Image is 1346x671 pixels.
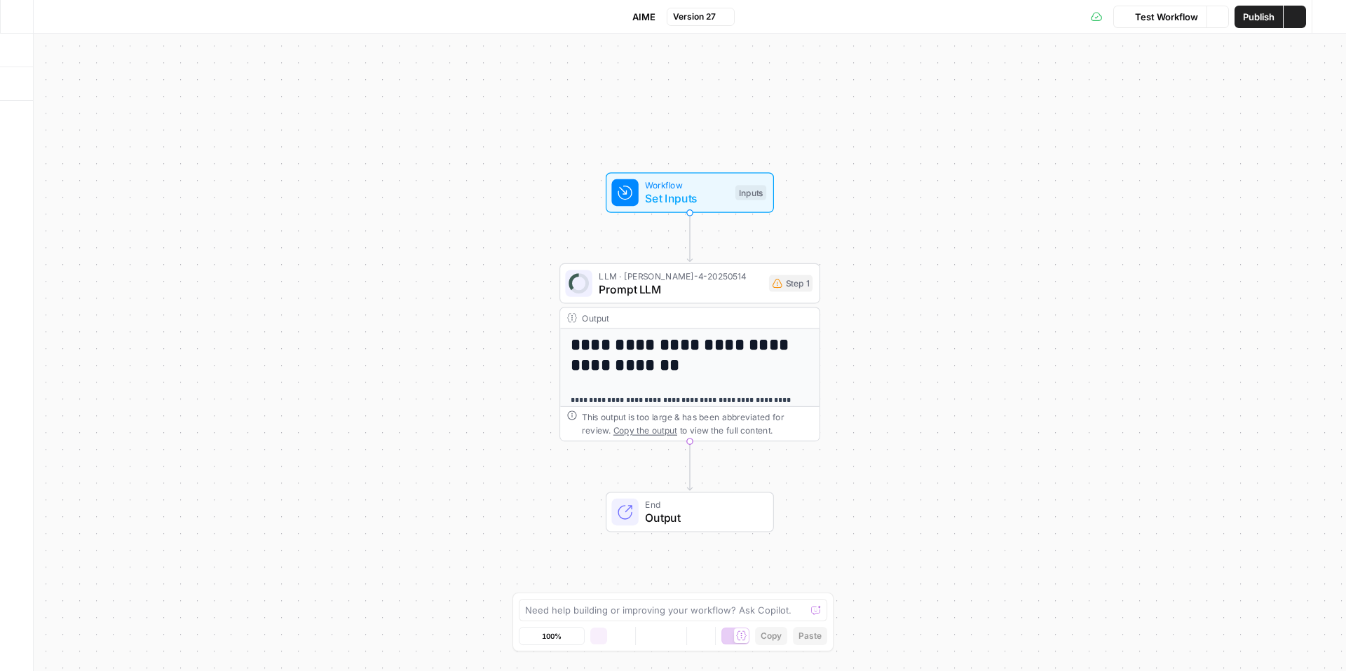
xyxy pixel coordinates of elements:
g: Edge from start to step_1 [687,213,692,262]
div: Output [582,311,774,324]
span: AIME [632,10,655,24]
div: Inputs [735,185,766,200]
g: Edge from step_1 to end [687,441,692,490]
button: Publish [1235,6,1283,28]
span: Prompt LLM [599,281,762,298]
button: AIME [611,6,664,28]
span: Copy the output [613,425,677,435]
span: Workflow [645,179,728,192]
span: Test Workflow [1135,10,1198,24]
div: Step 1 [769,275,813,292]
span: Publish [1243,10,1274,24]
span: Set Inputs [645,190,728,207]
span: Version 27 [673,11,716,23]
button: Paste [793,627,827,645]
button: Version 27 [667,8,735,26]
span: LLM · [PERSON_NAME]-4-20250514 [599,269,762,282]
div: This output is too large & has been abbreviated for review. to view the full content. [582,410,813,437]
span: Output [645,509,759,526]
span: End [645,498,759,511]
button: Copy [755,627,787,645]
div: EndOutput [559,492,820,532]
span: Copy [761,630,782,642]
button: Test Workflow [1113,6,1206,28]
span: Paste [798,630,822,642]
span: 100% [542,630,562,642]
div: WorkflowSet InputsInputs [559,172,820,213]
